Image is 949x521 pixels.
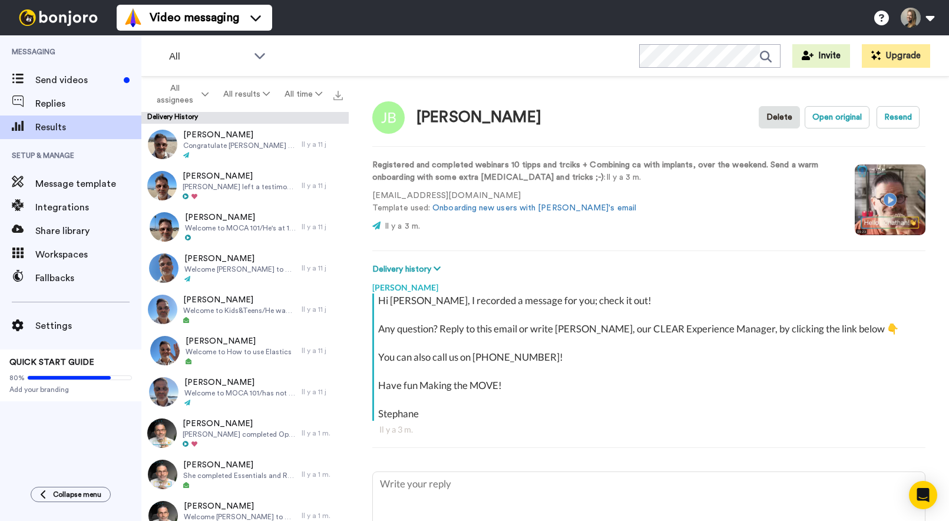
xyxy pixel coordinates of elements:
[862,44,930,68] button: Upgrade
[169,50,248,64] span: All
[183,459,296,471] span: [PERSON_NAME]
[183,418,296,430] span: [PERSON_NAME]
[302,346,343,355] div: Il y a 11 j
[805,106,869,128] button: Open original
[877,106,920,128] button: Resend
[302,222,343,232] div: Il y a 11 j
[277,84,330,105] button: All time
[141,165,349,206] a: [PERSON_NAME][PERSON_NAME] left a testimonial. As discussed, could you leave him a personal messa...
[35,120,141,134] span: Results
[216,84,277,105] button: All results
[149,377,178,407] img: abd5b573-952b-4837-a738-e8719c8476b5-thumb.jpg
[372,101,405,134] img: Image of Jonathan Burrows
[333,91,343,100] img: export.svg
[372,276,925,294] div: [PERSON_NAME]
[150,9,239,26] span: Video messaging
[302,140,343,149] div: Il y a 11 j
[302,387,343,397] div: Il y a 11 j
[151,83,199,106] span: All assignees
[148,130,177,159] img: 1750550b-457d-45bb-91ee-2ffec8491a46-thumb.jpg
[792,44,850,68] button: Invite
[35,177,141,191] span: Message template
[185,212,296,223] span: [PERSON_NAME]
[302,181,343,190] div: Il y a 11 j
[184,388,296,398] span: Welcome to MOCA 101/has not accessed the courses
[35,73,119,87] span: Send videos
[185,223,296,233] span: Welcome to MOCA 101/He's at 14% on [DATE]
[302,470,343,479] div: Il y a 1 m.
[31,487,111,502] button: Collapse menu
[148,295,177,324] img: 9087ca9d-1587-456e-87e1-377c3c77ad83-thumb.jpg
[124,8,143,27] img: vm-color.svg
[141,206,349,248] a: [PERSON_NAME]Welcome to MOCA 101/He's at 14% on [DATE]Il y a 11 j
[141,454,349,495] a: [PERSON_NAME]She completed Essentials and Retention course. I had sent out a very special discoun...
[9,373,25,382] span: 80%
[183,170,296,182] span: [PERSON_NAME]
[183,430,296,439] span: [PERSON_NAME] completed Open Bite course on [DATE], she was also an active member and completed l...
[141,371,349,413] a: [PERSON_NAME]Welcome to MOCA 101/has not accessed the coursesIl y a 11 j
[35,97,141,111] span: Replies
[186,347,292,357] span: Welcome to How to use Elastics
[14,9,102,26] img: bj-logo-header-white.svg
[9,385,132,394] span: Add your branding
[147,171,177,200] img: ba2abf0d-fe2f-4c9c-81c1-af1955c00604-thumb.jpg
[184,265,296,274] span: Welcome [PERSON_NAME] to How to use Elastics
[35,224,141,238] span: Share library
[150,336,180,365] img: f2d15df4-dadc-4bab-adb5-0b96dd91bc78-thumb.jpg
[385,222,420,230] span: Il y a 3 m.
[302,305,343,314] div: Il y a 11 j
[759,106,800,128] button: Delete
[372,159,837,184] p: : Il y a 3 m.
[144,78,216,111] button: All assignees
[149,253,178,283] img: 937ddedc-48d6-4cb3-8e42-4880a278e4fb-thumb.jpg
[141,248,349,289] a: [PERSON_NAME]Welcome [PERSON_NAME] to How to use ElasticsIl y a 11 j
[183,471,296,480] span: She completed Essentials and Retention course. I had sent out a very special discount to her: CLE...
[379,424,918,436] div: Il y a 3 m.
[148,460,177,489] img: 81bb4bc4-3225-45f9-beff-a1b1b4aa8036-thumb.jpg
[35,319,141,333] span: Settings
[150,212,179,242] img: 9f437f17-19ac-4869-a122-d6452afec68d-thumb.jpg
[372,161,818,182] strong: Registered and completed webinars 10 tipps and trciks + Combining ca with implants, over the week...
[183,141,296,150] span: Congratulate [PERSON_NAME] for completing MOCA 101. She started in February. Remind her about Q&A...
[9,358,94,367] span: QUICK START GUIDE
[35,200,141,215] span: Integrations
[372,190,837,215] p: [EMAIL_ADDRESS][DOMAIN_NAME] Template used:
[909,481,937,509] div: Open Intercom Messenger
[372,263,444,276] button: Delivery history
[183,182,296,192] span: [PERSON_NAME] left a testimonial. As discussed, could you leave him a personal message and take a...
[432,204,636,212] a: Onboarding new users with [PERSON_NAME]'s email
[147,418,177,448] img: 851e1775-02a7-4a82-974a-081ae4d87edb-thumb.jpg
[378,294,922,421] div: Hi [PERSON_NAME], I recorded a message for you; check it out! Any question? Reply to this email o...
[416,109,541,126] div: [PERSON_NAME]
[141,112,349,124] div: Delivery History
[35,248,141,262] span: Workspaces
[53,490,101,499] span: Collapse menu
[184,500,296,512] span: [PERSON_NAME]
[183,306,296,315] span: Welcome to Kids&Teens/He was in LIVE: Principes des aligneurs transparents - [GEOGRAPHIC_DATA]: N...
[302,428,343,438] div: Il y a 1 m.
[302,263,343,273] div: Il y a 11 j
[184,253,296,265] span: [PERSON_NAME]
[330,85,346,103] button: Export all results that match these filters now.
[183,129,296,141] span: [PERSON_NAME]
[183,294,296,306] span: [PERSON_NAME]
[302,511,343,520] div: Il y a 1 m.
[35,271,141,285] span: Fallbacks
[141,289,349,330] a: [PERSON_NAME]Welcome to Kids&Teens/He was in LIVE: Principes des aligneurs transparents - [GEOGRA...
[141,413,349,454] a: [PERSON_NAME][PERSON_NAME] completed Open Bite course on [DATE], she was also an active member an...
[141,124,349,165] a: [PERSON_NAME]Congratulate [PERSON_NAME] for completing MOCA 101. She started in February. Remind ...
[141,330,349,371] a: [PERSON_NAME]Welcome to How to use ElasticsIl y a 11 j
[184,377,296,388] span: [PERSON_NAME]
[186,335,292,347] span: [PERSON_NAME]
